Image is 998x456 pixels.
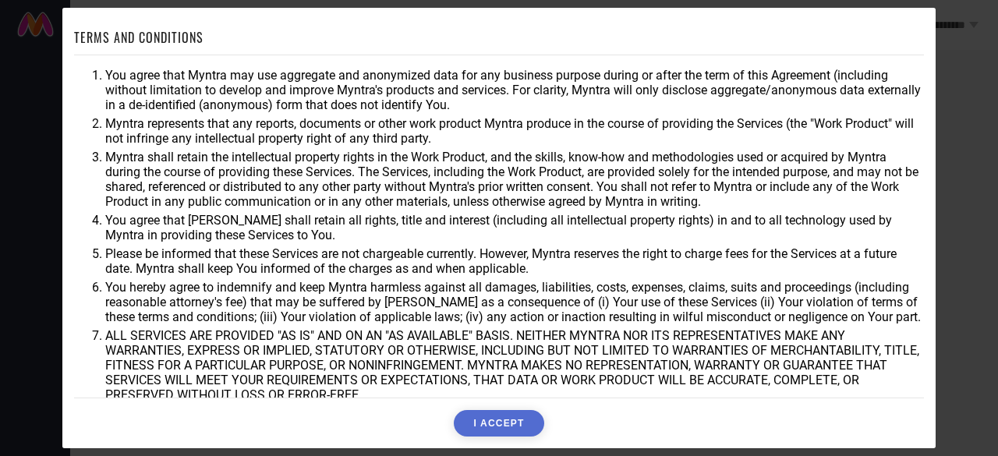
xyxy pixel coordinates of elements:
li: You hereby agree to indemnify and keep Myntra harmless against all damages, liabilities, costs, e... [105,280,924,324]
li: Please be informed that these Services are not chargeable currently. However, Myntra reserves the... [105,246,924,276]
li: Myntra shall retain the intellectual property rights in the Work Product, and the skills, know-ho... [105,150,924,209]
li: You agree that [PERSON_NAME] shall retain all rights, title and interest (including all intellect... [105,213,924,242]
h1: TERMS AND CONDITIONS [74,28,203,47]
li: You agree that Myntra may use aggregate and anonymized data for any business purpose during or af... [105,68,924,112]
button: I ACCEPT [454,410,543,437]
li: ALL SERVICES ARE PROVIDED "AS IS" AND ON AN "AS AVAILABLE" BASIS. NEITHER MYNTRA NOR ITS REPRESEN... [105,328,924,402]
li: Myntra represents that any reports, documents or other work product Myntra produce in the course ... [105,116,924,146]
